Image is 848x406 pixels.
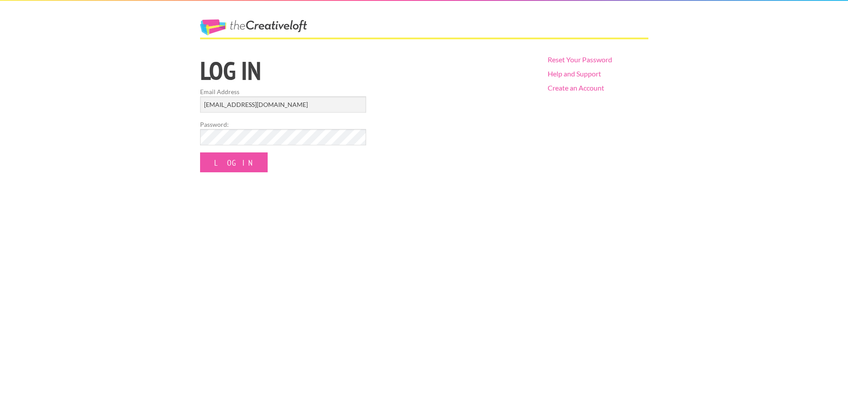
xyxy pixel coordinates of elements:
label: Password: [200,120,366,129]
a: Reset Your Password [548,55,612,64]
a: Create an Account [548,83,604,92]
input: Log In [200,152,268,172]
label: Email Address [200,87,366,96]
a: The Creative Loft [200,19,307,35]
a: Help and Support [548,69,601,78]
h1: Log in [200,58,533,83]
